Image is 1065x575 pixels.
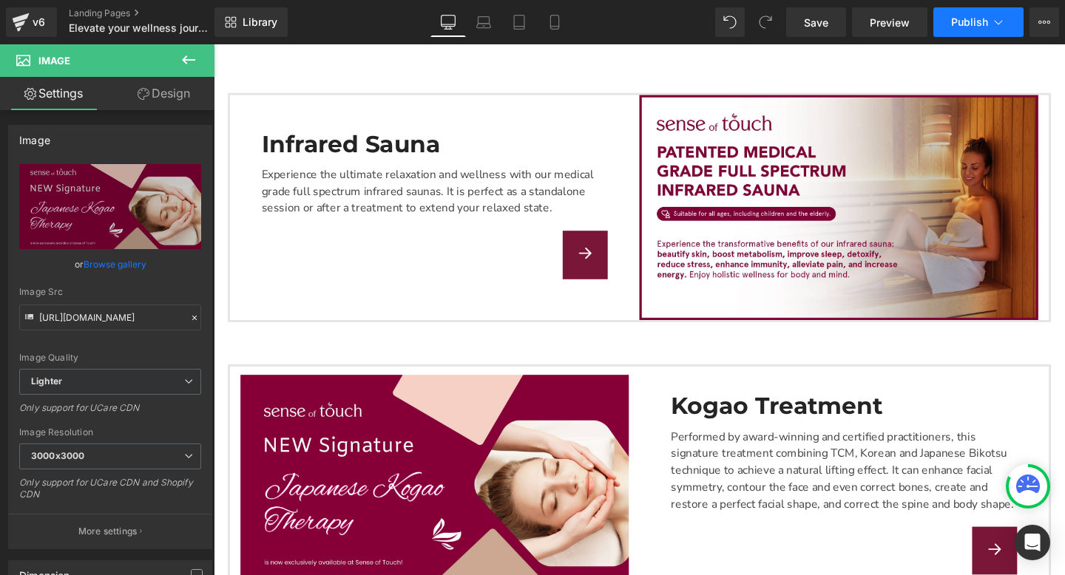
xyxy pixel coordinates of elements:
[501,7,537,37] a: Tablet
[951,16,988,28] span: Publish
[19,353,201,363] div: Image Quality
[537,7,572,37] a: Mobile
[19,402,201,423] div: Only support for UCare CDN
[19,427,201,438] div: Image Resolution
[78,525,138,538] p: More settings
[9,514,212,548] button: More settings
[19,256,201,272] div: or
[481,396,845,500] div: Performed by award-winning and certified practitioners, this signature treatment combining TCM, K...
[19,287,201,297] div: Image Src
[84,251,146,277] a: Browse gallery
[38,55,70,67] span: Image
[69,22,211,34] span: Elevate your wellness journey with our state-of-the-art biohacking treatment at Sense of Touch
[466,7,501,37] a: Laptop
[481,364,845,396] h1: Kogao Treatment
[19,126,50,146] div: Image
[19,304,201,330] input: Link
[715,7,745,37] button: Undo
[31,450,84,461] b: 3000x3000
[214,7,288,37] a: New Library
[30,13,48,32] div: v6
[804,15,828,30] span: Save
[1015,525,1050,560] div: Open Intercom Messenger
[6,7,57,37] a: v6
[110,77,217,110] a: Design
[933,7,1024,37] button: Publish
[751,7,780,37] button: Redo
[243,16,277,29] span: Library
[430,7,466,37] a: Desktop
[19,477,201,510] div: Only support for UCare CDN and Shopify CDN
[31,375,62,387] b: Lighter
[69,7,239,19] a: Landing Pages
[870,15,910,30] span: Preview
[50,89,414,120] h1: Infrared Sauna
[1029,7,1059,37] button: More
[852,7,927,37] a: Preview
[50,120,414,188] div: Experience the ultimate relaxation and wellness with our medical grade full spectrum infrared sau...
